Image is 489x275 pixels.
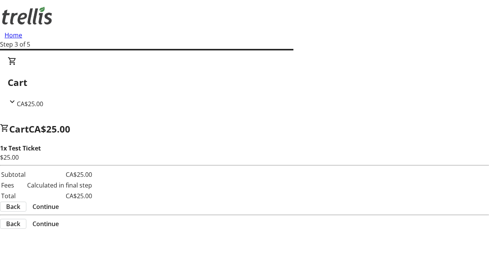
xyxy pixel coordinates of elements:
td: Total [1,191,26,201]
span: Continue [32,219,59,228]
span: Continue [32,202,59,211]
button: Continue [26,202,65,211]
td: Subtotal [1,170,26,180]
div: CartCA$25.00 [8,57,481,108]
td: Fees [1,180,26,190]
td: Calculated in final step [27,180,92,190]
span: Back [6,202,20,211]
button: Continue [26,219,65,228]
span: Cart [9,123,29,135]
span: CA$25.00 [29,123,70,135]
td: CA$25.00 [27,191,92,201]
span: CA$25.00 [17,100,43,108]
span: Back [6,219,20,228]
td: CA$25.00 [27,170,92,180]
h2: Cart [8,76,481,89]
